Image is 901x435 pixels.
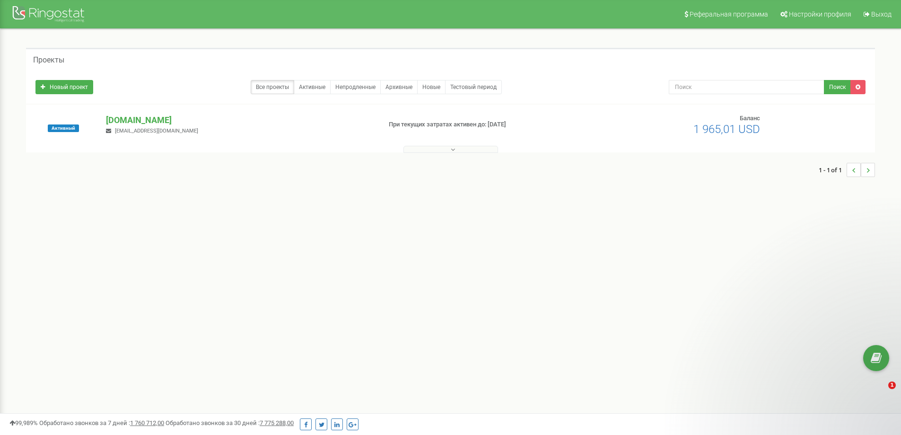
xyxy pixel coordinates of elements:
[115,128,198,134] span: [EMAIL_ADDRESS][DOMAIN_NAME]
[871,10,892,18] span: Выход
[417,80,446,94] a: Новые
[33,56,64,64] h5: Проекты
[260,419,294,426] u: 7 775 288,00
[48,124,79,132] span: Активный
[819,153,875,186] nav: ...
[9,419,38,426] span: 99,989%
[789,10,851,18] span: Настройки профиля
[35,80,93,94] a: Новый проект
[130,419,164,426] u: 1 760 712,00
[824,80,851,94] button: Поиск
[294,80,331,94] a: Активные
[740,115,760,122] span: Баланс
[445,80,502,94] a: Тестовый период
[330,80,381,94] a: Непродленные
[166,419,294,426] span: Обработано звонков за 30 дней :
[869,382,892,404] iframe: Intercom live chat
[819,163,847,177] span: 1 - 1 of 1
[251,80,294,94] a: Все проекты
[380,80,418,94] a: Архивные
[389,120,586,129] p: При текущих затратах активен до: [DATE]
[669,80,824,94] input: Поиск
[693,123,760,136] span: 1 965,01 USD
[106,114,373,126] p: [DOMAIN_NAME]
[888,382,896,389] span: 1
[39,419,164,426] span: Обработано звонков за 7 дней :
[690,10,768,18] span: Реферальная программа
